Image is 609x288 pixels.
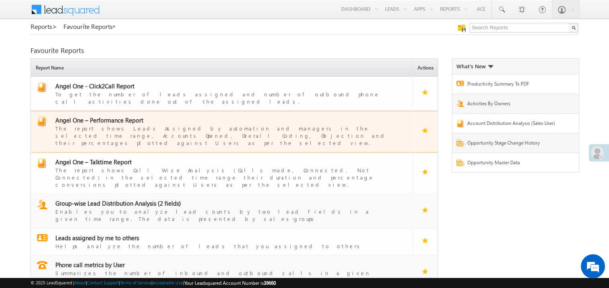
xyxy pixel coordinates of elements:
a: Opportunity Master Data [467,159,561,168]
span: Angel One - Click2Call Report [55,82,134,90]
span: © 2025 LeadSquared | | | | | [31,279,276,287]
img: report [37,158,47,168]
a: Favourite Reports [63,23,116,30]
img: report [37,261,47,269]
a: Contact Support [87,280,119,285]
img: report [37,116,47,126]
div: The report shows Leads Assigned by automation and managers in the selected time range, Accounts O... [55,124,397,147]
input: Search Reports [470,23,578,33]
span: Leads assigned by me to others [55,234,139,242]
span: Your Leadsquared Account Number is [184,280,276,286]
span: Phone call metrics by User [55,261,125,269]
a: report Phone call metrics by UserSummarizes the number of inbound and outbound calls in a given t... [35,261,409,284]
span: Group-wise Lead Distribution Analysis (2 fields) [55,199,181,207]
img: Report [456,100,464,107]
span: Angel One – Talktime Report [55,158,132,166]
span: Report Name [33,60,412,76]
a: Account Distribution Analysis (Sales User) [467,120,561,129]
div: Favourite Reports [31,47,578,54]
img: report [37,82,47,92]
div: Summarizes the number of inbound and outbound calls in a given timeperiod by users [55,269,397,284]
img: Report [456,120,464,127]
span: 39660 [264,280,276,286]
div: To get the number of leads assigned and number of outbound phone call activities done out of the ... [55,90,397,105]
span: > [52,22,57,31]
div: The report shows Call Wise Analysis (Calls made, Connected, Not Connected) in the selected time r... [55,166,397,188]
img: Report [456,81,464,86]
a: report Angel One – Performance ReportThe report shows Leads Assigned by automation and managers i... [35,116,409,147]
a: report Angel One - Click2Call ReportTo get the number of leads assigned and number of outbound ph... [35,82,409,105]
a: report Leads assigned by me to othersHelps analyze the number of leads that you assigned to others [35,234,409,250]
div: Enables you to analyze lead counts by two lead fields in a given time range. The data is presente... [55,207,397,223]
a: Reports> [31,23,57,30]
a: Activities By Owners [467,100,561,109]
img: Manage all your saved reports! [458,24,466,32]
div: Helps analyze the number of leads that you assigned to others [55,242,397,250]
img: Report [456,159,464,166]
a: Terms of Service [120,280,151,285]
a: Acceptable Use [153,280,183,285]
a: Opportunity Stage Change History [467,139,561,149]
span: Angel One – Performance Report [55,116,143,124]
div: What's New [456,63,493,70]
img: What's new [488,65,493,68]
img: report [37,234,48,241]
a: report Group-wise Lead Distribution Analysis (2 fields)Enables you to analyze lead counts by two ... [35,200,409,223]
a: Productivity Summary To PDF [467,80,561,90]
span: Actions [415,60,438,76]
img: Report [456,139,464,147]
a: report Angel One – Talktime ReportThe report shows Call Wise Analysis (Calls made, Connected, Not... [35,158,409,188]
a: About [74,280,86,285]
img: report [37,200,47,209]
